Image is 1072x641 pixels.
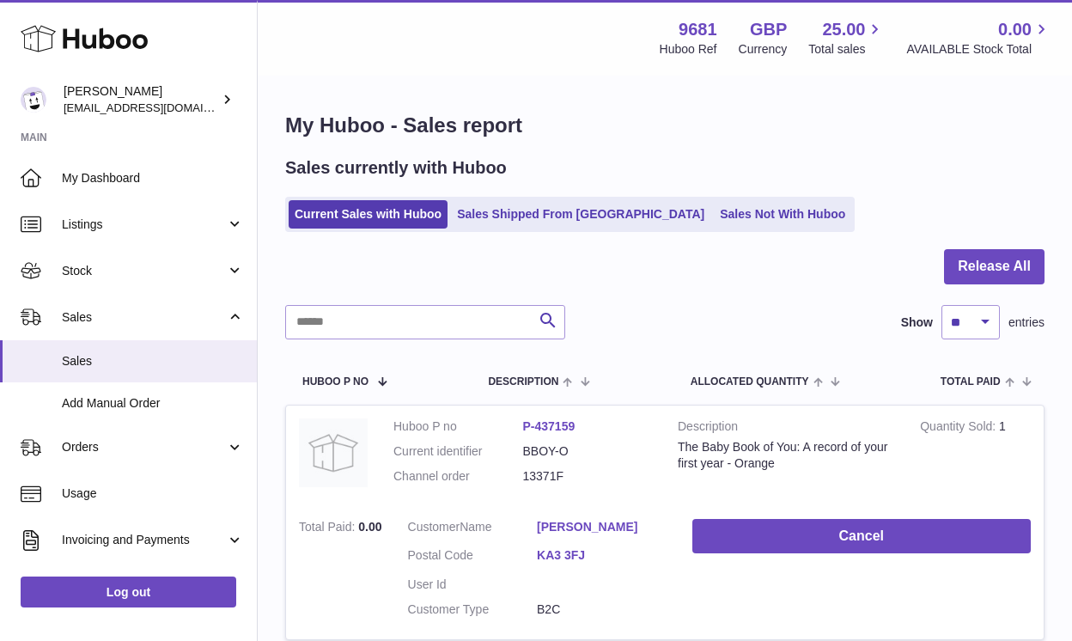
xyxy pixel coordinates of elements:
[523,443,653,460] dd: BBOY-O
[906,41,1051,58] span: AVAILABLE Stock Total
[299,520,358,538] strong: Total Paid
[289,200,448,229] a: Current Sales with Huboo
[691,376,809,388] span: ALLOCATED Quantity
[285,156,507,180] h2: Sales currently with Huboo
[523,419,576,433] a: P-437159
[285,112,1045,139] h1: My Huboo - Sales report
[901,314,933,331] label: Show
[750,18,787,41] strong: GBP
[537,519,667,535] a: [PERSON_NAME]
[408,547,538,568] dt: Postal Code
[299,418,368,487] img: no-photo.jpg
[537,547,667,564] a: KA3 3FJ
[62,485,244,502] span: Usage
[64,101,253,114] span: [EMAIL_ADDRESS][DOMAIN_NAME]
[408,520,460,534] span: Customer
[907,406,1044,506] td: 1
[660,41,717,58] div: Huboo Ref
[998,18,1032,41] span: 0.00
[393,468,523,485] dt: Channel order
[62,170,244,186] span: My Dashboard
[808,41,885,58] span: Total sales
[64,83,218,116] div: [PERSON_NAME]
[21,87,46,113] img: hello@colourchronicles.com
[920,419,999,437] strong: Quantity Sold
[408,601,538,618] dt: Customer Type
[1008,314,1045,331] span: entries
[62,532,226,548] span: Invoicing and Payments
[678,439,894,472] div: The Baby Book of You: A record of your first year - Orange
[451,200,710,229] a: Sales Shipped From [GEOGRAPHIC_DATA]
[678,418,894,439] strong: Description
[944,249,1045,284] button: Release All
[906,18,1051,58] a: 0.00 AVAILABLE Stock Total
[62,309,226,326] span: Sales
[302,376,368,388] span: Huboo P no
[488,376,558,388] span: Description
[62,263,226,279] span: Stock
[393,418,523,435] dt: Huboo P no
[62,439,226,455] span: Orders
[408,519,538,540] dt: Name
[358,520,381,534] span: 0.00
[21,577,236,607] a: Log out
[679,18,717,41] strong: 9681
[537,601,667,618] dd: B2C
[714,200,851,229] a: Sales Not With Huboo
[822,18,865,41] span: 25.00
[808,18,885,58] a: 25.00 Total sales
[62,217,226,233] span: Listings
[62,353,244,369] span: Sales
[393,443,523,460] dt: Current identifier
[739,41,788,58] div: Currency
[941,376,1001,388] span: Total paid
[692,519,1031,554] button: Cancel
[523,468,653,485] dd: 13371F
[62,395,244,412] span: Add Manual Order
[408,577,538,593] dt: User Id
